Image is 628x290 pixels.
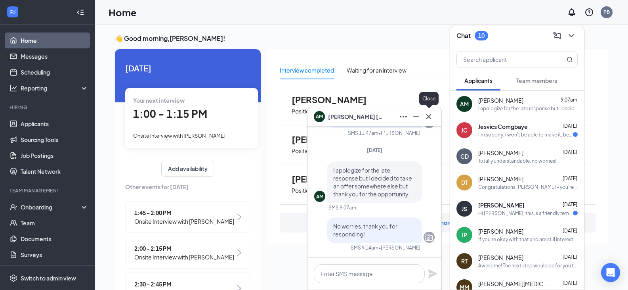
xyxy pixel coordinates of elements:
[109,6,137,19] h1: Home
[133,133,225,139] span: Onsite Interview with [PERSON_NAME]
[21,274,76,282] div: Switch to admin view
[134,217,234,226] span: Onsite Interview with [PERSON_NAME]
[428,269,437,278] svg: Plane
[424,232,434,242] svg: Company
[351,244,378,251] div: SMS 9:14am
[551,29,563,42] button: ComposeMessage
[292,108,314,115] p: Position:
[478,105,578,112] div: I apologize for the late response but I decided to take an offer somewhere else but thank you for...
[478,254,523,261] span: [PERSON_NAME]
[10,274,17,282] svg: Settings
[460,100,469,108] div: AM
[461,179,468,186] div: DT
[134,253,234,261] span: Onsite Interview with [PERSON_NAME]
[563,280,577,286] span: [DATE]
[316,193,323,200] div: AM
[478,227,523,235] span: [PERSON_NAME]
[584,8,594,17] svg: QuestionInfo
[478,123,528,131] span: Jesvics Comgbaye
[133,107,207,120] span: 1:00 - 1:15 PM
[378,130,420,136] span: • [PERSON_NAME]
[348,130,378,136] div: SMS 11:47am
[21,148,88,163] a: Job Postings
[21,64,88,80] a: Scheduling
[292,147,314,155] p: Position:
[378,244,420,251] span: • [PERSON_NAME]
[461,126,468,134] div: JC
[478,210,573,217] div: Hi [PERSON_NAME], this is a friendly reminder from [PERSON_NAME]'s about your upcoming interview ...
[462,205,467,213] div: JS
[462,231,467,239] div: IP
[563,175,577,181] span: [DATE]
[411,112,421,121] svg: Minimize
[601,263,620,282] div: Open Intercom Messenger
[21,84,89,92] div: Reporting
[134,244,234,253] span: 2:00 - 2:15 PM
[565,29,578,42] button: ChevronDown
[397,110,410,123] button: Ellipses
[10,187,87,194] div: Team Management
[10,203,17,211] svg: UserCheck
[563,202,577,207] span: [DATE]
[21,48,88,64] a: Messages
[478,149,523,157] span: [PERSON_NAME]
[563,149,577,155] span: [DATE]
[21,215,88,231] a: Team
[10,84,17,92] svg: Analysis
[367,147,382,153] span: [DATE]
[424,112,433,121] svg: Cross
[134,208,234,217] span: 1:45 - 2:00 PM
[333,223,397,238] span: No worries, thank you for responding!
[567,56,573,63] svg: MagnifyingGlass
[552,31,562,40] svg: ComposeMessage
[328,112,384,121] span: [PERSON_NAME] [PERSON_NAME]
[461,257,468,265] div: RT
[478,157,556,164] div: Totally understandable, no worries!
[410,110,422,123] button: Minimize
[478,131,573,138] div: I'm so sorry, I won't be able to make it, because I don't have anyone taking me to work and i don...
[161,161,214,177] button: Add availability
[280,66,334,75] div: Interview completed
[134,280,234,288] span: 2:30 - 2:45 PM
[478,201,524,209] span: [PERSON_NAME]
[478,236,578,243] div: If you're okay with that and are still interested in this position, please let me know!
[563,228,577,234] span: [DATE]
[292,187,314,194] p: Position:
[76,8,84,16] svg: Collapse
[9,8,17,16] svg: WorkstreamLogo
[422,110,435,123] button: Cross
[21,33,88,48] a: Home
[563,254,577,260] span: [DATE]
[457,52,551,67] input: Search applicant
[567,8,576,17] svg: Notifications
[10,104,87,111] div: Hiring
[115,34,608,43] h3: 👋 Good morning, [PERSON_NAME] !
[21,116,88,132] a: Applicants
[399,112,408,121] svg: Ellipses
[563,123,577,129] span: [DATE]
[21,132,88,148] a: Sourcing Tools
[460,152,469,160] div: CD
[328,204,356,211] div: SMS 9:07am
[292,94,379,105] span: [PERSON_NAME]
[21,247,88,263] a: Surveys
[516,77,557,84] span: Team members
[347,66,407,75] div: Waiting for an interview
[478,280,550,288] span: [PERSON_NAME][MEDICAL_DATA]
[567,31,576,40] svg: ChevronDown
[478,32,485,39] div: 10
[125,62,250,74] span: [DATE]
[21,203,82,211] div: Onboarding
[292,134,379,144] span: [PERSON_NAME]
[456,31,471,40] h3: Chat
[478,175,523,183] span: [PERSON_NAME]
[21,163,88,179] a: Talent Network
[478,184,578,190] div: Congratulations [PERSON_NAME] - you're hired! Please check your email for important information a...
[21,231,88,247] a: Documents
[561,97,577,103] span: 9:07am
[419,92,439,105] div: Close
[464,77,492,84] span: Applicants
[478,262,578,269] div: Awesome! The next step would be for you to come in for onboarding. This process usually takes aro...
[292,174,379,184] span: [PERSON_NAME]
